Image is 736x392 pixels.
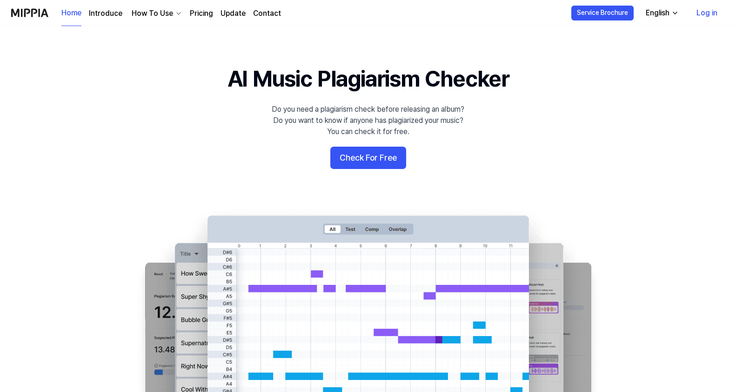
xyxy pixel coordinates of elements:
div: How To Use [130,8,175,19]
div: Do you need a plagiarism check before releasing an album? Do you want to know if anyone has plagi... [272,104,464,137]
button: English [638,4,684,22]
a: Home [61,0,81,26]
h1: AI Music Plagiarism Checker [227,63,509,95]
a: Contact [253,8,281,19]
a: Introduce [89,8,122,19]
div: English [644,7,671,19]
button: Service Brochure [571,6,634,20]
a: Pricing [190,8,213,19]
a: Update [221,8,246,19]
button: How To Use [130,8,182,19]
button: Check For Free [330,147,406,169]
